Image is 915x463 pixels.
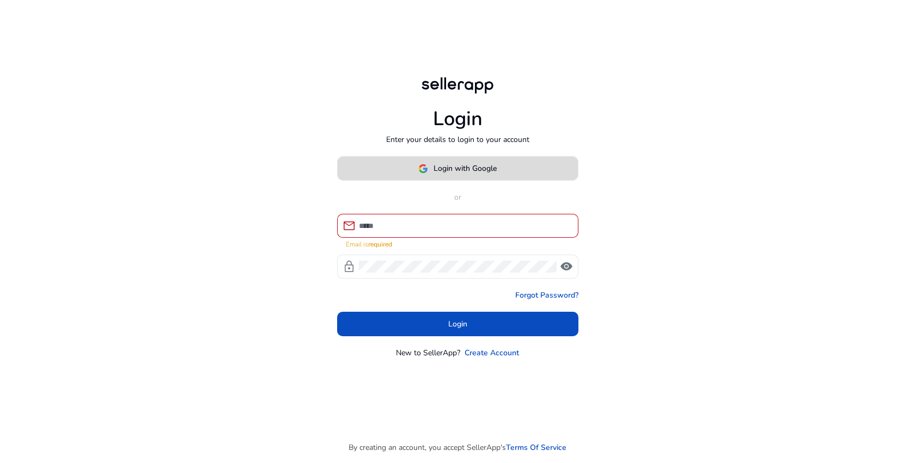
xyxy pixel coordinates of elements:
mat-error: Email is [346,238,570,249]
h1: Login [433,107,483,131]
span: Login [448,318,467,330]
a: Terms Of Service [506,442,566,453]
span: visibility [560,260,573,273]
span: lock [343,260,356,273]
p: New to SellerApp? [396,347,460,359]
button: Login with Google [337,156,578,181]
strong: required [368,240,392,249]
p: Enter your details to login to your account [386,134,529,145]
span: mail [343,219,356,232]
button: Login [337,312,578,336]
p: or [337,192,578,203]
a: Create Account [465,347,519,359]
img: google-logo.svg [418,164,428,174]
a: Forgot Password? [515,289,578,301]
span: Login with Google [434,163,497,174]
